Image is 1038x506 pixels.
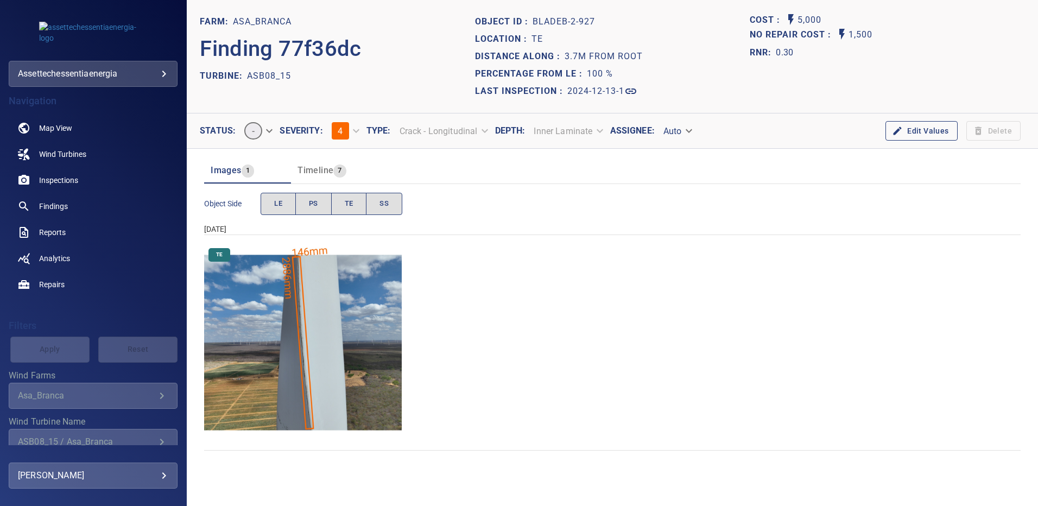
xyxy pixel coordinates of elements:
[309,198,318,210] span: PS
[9,115,178,141] a: map noActive
[655,122,699,141] div: Auto
[9,271,178,298] a: repairs noActive
[391,122,495,141] div: Crack - Longitudinal
[39,175,78,186] span: Inspections
[18,467,168,484] div: [PERSON_NAME]
[849,28,872,42] p: 1,500
[323,118,366,144] div: 4
[565,50,643,63] p: 3.7m from root
[525,122,610,141] div: Inner Laminate
[750,28,836,42] span: Projected additional costs incurred by waiting 1 year to repair. This is a function of possible i...
[366,126,391,135] label: Type :
[39,22,148,43] img: assettechessentiaenergia-logo
[39,149,86,160] span: Wind Turbines
[39,253,70,264] span: Analytics
[245,126,261,136] span: -
[9,245,178,271] a: analytics noActive
[39,201,68,212] span: Findings
[200,15,233,28] p: FARM:
[211,165,241,175] span: Images
[9,96,178,106] h4: Navigation
[333,165,346,177] span: 7
[18,390,155,401] div: Asa_Branca
[475,85,567,98] p: Last Inspection :
[495,126,526,135] label: Depth :
[885,121,957,141] button: Edit Values
[836,28,849,41] svg: Auto No Repair Cost
[39,279,65,290] span: Repairs
[261,193,402,215] div: objectSide
[9,320,178,331] h4: Filters
[9,167,178,193] a: inspections noActive
[784,13,798,26] svg: Auto Cost
[18,437,155,447] div: ASB08_15 / Asa_Branca
[200,69,247,83] p: TURBINE:
[9,371,178,380] label: Wind Farms
[750,15,784,26] h1: Cost :
[331,193,367,215] button: TE
[531,33,543,46] p: TE
[9,61,178,87] div: assettechessentiaenergia
[204,224,1021,235] div: [DATE]
[298,165,333,175] span: Timeline
[242,165,254,177] span: 1
[567,85,637,98] a: 2024-12-13-1
[750,13,784,28] span: The base labour and equipment costs to repair the finding. Does not include the loss of productio...
[18,65,168,83] div: assettechessentiaenergia
[39,123,72,134] span: Map View
[475,15,533,28] p: Object ID :
[210,251,229,258] span: TE
[750,30,836,40] h1: No Repair Cost :
[9,383,178,409] div: Wind Farms
[9,219,178,245] a: reports noActive
[204,198,261,209] span: Object Side
[345,198,353,210] span: TE
[475,50,565,63] p: Distance along :
[567,85,624,98] p: 2024-12-13-1
[39,227,66,238] span: Reports
[475,67,587,80] p: Percentage from LE :
[610,126,655,135] label: Assignee :
[233,15,292,28] p: Asa_Branca
[338,126,343,136] span: 4
[750,44,793,61] span: The ratio of the additional incurred cost of repair in 1 year and the cost of repairing today. Fi...
[9,418,178,426] label: Wind Turbine Name
[261,193,296,215] button: LE
[798,13,821,28] p: 5,000
[295,193,332,215] button: PS
[475,33,531,46] p: Location :
[9,429,178,455] div: Wind Turbine Name
[236,118,280,144] div: -
[280,126,322,135] label: Severity :
[776,46,793,59] p: 0.30
[200,33,362,65] p: Finding 77f36dc
[750,46,776,59] h1: RNR:
[274,198,282,210] span: LE
[9,193,178,219] a: findings noActive
[587,67,613,80] p: 100 %
[200,126,236,135] label: Status :
[204,244,402,441] img: Asa_Branca/ASB08_15/2024-12-13-1/2024-12-13-2/image105wp105.jpg
[366,193,402,215] button: SS
[247,69,291,83] p: ASB08_15
[9,141,178,167] a: windturbines noActive
[379,198,389,210] span: SS
[533,15,595,28] p: bladeB-2-927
